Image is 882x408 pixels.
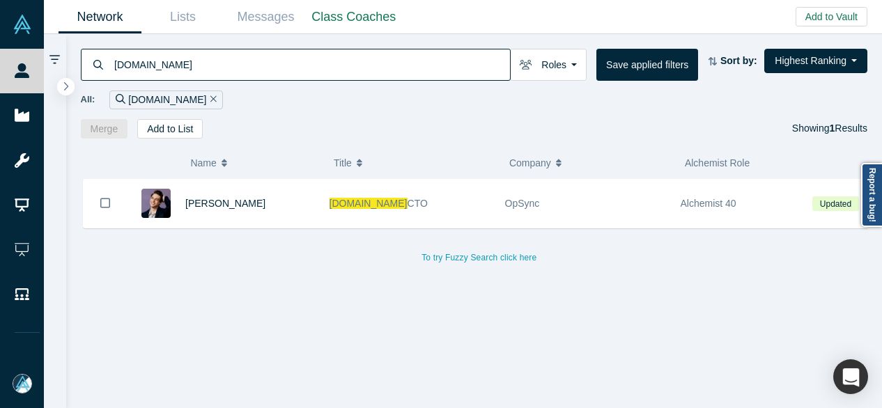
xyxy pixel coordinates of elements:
a: Class Coaches [307,1,401,33]
span: Alchemist Role [685,157,750,168]
button: Bookmark [84,179,127,228]
button: Add to List [137,119,203,139]
span: Updated [812,196,858,211]
span: [DOMAIN_NAME] [330,198,408,209]
span: CTO [408,198,428,209]
span: Company [509,148,551,178]
button: Highest Ranking [764,49,867,73]
div: Showing [792,119,867,139]
span: Results [830,123,867,134]
span: Alchemist 40 [681,198,736,209]
a: [PERSON_NAME] [185,198,265,209]
span: OpSync [505,198,540,209]
button: Add to Vault [796,7,867,26]
button: To try Fuzzy Search click here [412,249,546,267]
button: Roles [510,49,587,81]
a: Report a bug! [861,163,882,227]
button: Company [509,148,670,178]
input: Search by name, title, company, summary, expertise, investment criteria or topics of focus [113,48,510,81]
img: Alchemist Vault Logo [13,15,32,34]
img: Logan Dickey's Profile Image [141,189,171,218]
span: Name [190,148,216,178]
a: Network [59,1,141,33]
a: Messages [224,1,307,33]
img: Mia Scott's Account [13,374,32,393]
span: Title [334,148,352,178]
strong: 1 [830,123,835,134]
strong: Sort by: [720,55,757,66]
a: Lists [141,1,224,33]
span: All: [81,93,95,107]
button: Name [190,148,319,178]
button: Title [334,148,495,178]
button: Merge [81,119,128,139]
button: Save applied filters [596,49,698,81]
button: Remove Filter [206,92,217,108]
div: [DOMAIN_NAME] [109,91,223,109]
